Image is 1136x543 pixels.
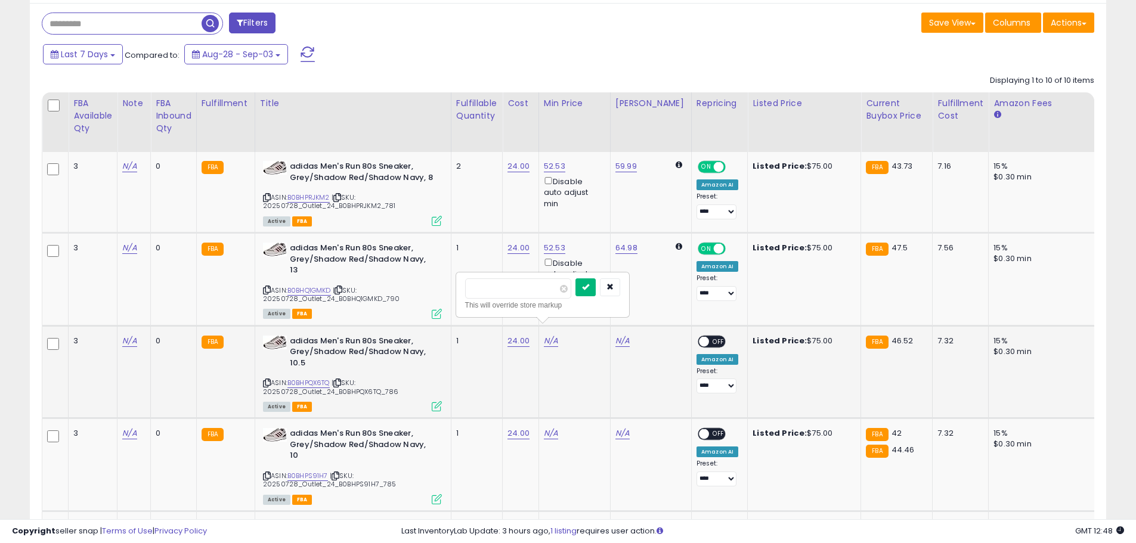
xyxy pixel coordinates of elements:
div: 2 [456,161,493,172]
a: Terms of Use [102,525,153,536]
div: $75.00 [753,243,852,253]
span: 47.5 [892,242,908,253]
small: FBA [202,428,224,441]
div: Disable auto adjust min [544,175,601,209]
div: Amazon AI [697,261,738,272]
div: Preset: [697,193,738,219]
b: Listed Price: [753,160,807,172]
a: N/A [122,427,137,439]
div: Note [122,97,146,110]
div: Cost [507,97,534,110]
div: Min Price [544,97,605,110]
div: 3 [73,161,108,172]
span: Columns [993,17,1030,29]
div: $75.00 [753,161,852,172]
span: ON [699,162,714,172]
div: 3 [73,336,108,346]
div: Listed Price [753,97,856,110]
div: $0.30 min [993,172,1092,182]
span: All listings currently available for purchase on Amazon [263,495,290,505]
a: B0BHQ1GMKD [287,286,331,296]
span: FBA [292,309,312,319]
div: 15% [993,428,1092,439]
small: FBA [202,161,224,174]
span: All listings currently available for purchase on Amazon [263,216,290,226]
a: Privacy Policy [154,525,207,536]
img: 41PiD6REAjL._SL40_.jpg [263,243,287,256]
b: Listed Price: [753,335,807,346]
a: 59.99 [615,160,637,172]
div: 0 [156,336,187,346]
div: ASIN: [263,428,442,503]
div: 15% [993,336,1092,346]
span: Compared to: [125,49,179,61]
span: All listings currently available for purchase on Amazon [263,402,290,412]
div: ASIN: [263,161,442,225]
button: Filters [229,13,276,33]
a: 64.98 [615,242,637,254]
small: FBA [202,243,224,256]
span: OFF [724,162,743,172]
div: $75.00 [753,336,852,346]
div: This will override store markup [465,299,620,311]
a: N/A [122,160,137,172]
a: 24.00 [507,335,530,347]
a: 1 listing [550,525,577,536]
span: FBA [292,495,312,505]
a: B0BHPRJKM2 [287,193,330,203]
span: Aug-28 - Sep-03 [202,48,273,60]
div: 0 [156,243,187,253]
div: 1 [456,243,493,253]
span: | SKU: 20250728_Outlet_24_B0BHQ1GMKD_790 [263,286,400,303]
div: 7.56 [937,243,979,253]
div: [PERSON_NAME] [615,97,686,110]
a: 24.00 [507,160,530,172]
div: 7.32 [937,336,979,346]
span: 46.52 [892,335,914,346]
small: FBA [866,428,888,441]
small: FBA [202,336,224,349]
b: Listed Price: [753,427,807,439]
div: $0.30 min [993,439,1092,449]
div: Repricing [697,97,742,110]
div: Amazon AI [697,446,738,457]
div: Fulfillment Cost [937,97,983,122]
small: FBA [866,243,888,256]
div: seller snap | | [12,526,207,537]
div: ASIN: [263,336,442,411]
div: Last InventoryLab Update: 3 hours ago, requires user action. [401,526,1124,537]
b: adidas Men's Run 80s Sneaker, Grey/Shadow Red/Shadow Navy, 8 [290,161,435,186]
span: ON [699,244,714,254]
a: 52.53 [544,160,565,172]
div: Current Buybox Price [866,97,927,122]
div: 3 [73,428,108,439]
div: 3 [73,243,108,253]
div: 1 [456,336,493,346]
div: $0.30 min [993,346,1092,357]
a: N/A [615,427,630,439]
span: | SKU: 20250728_Outlet_24_B0BHPRJKM2_781 [263,193,396,210]
div: FBA Available Qty [73,97,112,135]
b: adidas Men's Run 80s Sneaker, Grey/Shadow Red/Shadow Navy, 10.5 [290,336,435,372]
span: OFF [709,429,728,439]
a: N/A [544,335,558,347]
i: Calculated using Dynamic Max Price. [676,161,682,169]
span: Last 7 Days [61,48,108,60]
button: Aug-28 - Sep-03 [184,44,288,64]
button: Save View [921,13,983,33]
div: Amazon Fees [993,97,1097,110]
b: adidas Men's Run 80s Sneaker, Grey/Shadow Red/Shadow Navy, 10 [290,428,435,464]
a: 24.00 [507,242,530,254]
strong: Copyright [12,525,55,536]
span: 43.73 [892,160,913,172]
div: Title [260,97,446,110]
div: Preset: [697,367,738,394]
div: Displaying 1 to 10 of 10 items [990,75,1094,86]
div: 0 [156,428,187,439]
a: N/A [122,242,137,254]
span: FBA [292,216,312,226]
div: 7.32 [937,428,979,439]
span: OFF [709,336,728,346]
div: Fulfillable Quantity [456,97,497,122]
span: All listings currently available for purchase on Amazon [263,309,290,319]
